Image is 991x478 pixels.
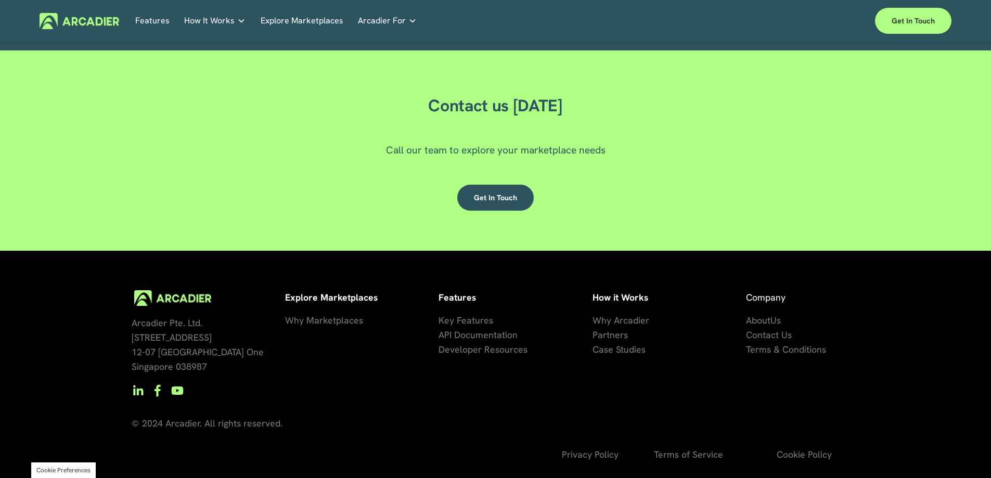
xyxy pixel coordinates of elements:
a: Why Marketplaces [285,313,363,328]
img: Arcadier [40,13,119,29]
a: Developer Resources [439,342,527,357]
a: artners [598,328,628,342]
button: Cookie Preferences [36,466,91,474]
strong: Explore Marketplaces [285,291,378,303]
span: © 2024 Arcadier. All rights reserved. [132,417,282,429]
span: Key Features [439,314,493,326]
span: Company [746,291,786,303]
a: Why Arcadier [593,313,649,328]
a: LinkedIn [132,384,144,397]
span: Why Marketplaces [285,314,363,326]
span: Privacy Policy [562,448,619,460]
span: Contact Us [746,329,792,341]
span: Arcadier Pte. Ltd. [STREET_ADDRESS] 12-07 [GEOGRAPHIC_DATA] One Singapore 038987 [132,317,264,372]
span: How It Works [184,14,235,28]
a: Features [135,13,170,29]
span: Terms & Conditions [746,343,826,355]
a: Terms & Conditions [746,342,826,357]
span: Us [770,314,781,326]
a: About [746,313,770,328]
span: P [593,329,598,341]
a: Privacy Policy [562,447,619,462]
span: se Studies [604,343,646,355]
span: Why Arcadier [593,314,649,326]
a: API Documentation [439,328,518,342]
a: Terms of Service [654,447,723,462]
a: Ca [593,342,604,357]
a: Cookie Policy [777,447,832,462]
span: Cookie Policy [777,448,832,460]
span: About [746,314,770,326]
a: folder dropdown [184,13,246,29]
span: Arcadier For [358,14,406,28]
a: P [593,328,598,342]
span: Terms of Service [654,448,723,460]
span: API Documentation [439,329,518,341]
strong: Features [439,291,476,303]
a: Facebook [151,384,164,397]
h2: Contact us [DATE] [381,96,610,117]
iframe: Chat Widget [939,428,991,478]
strong: How it Works [593,291,648,303]
a: Explore Marketplaces [261,13,343,29]
a: YouTube [171,384,184,397]
a: Contact Us [746,328,792,342]
a: folder dropdown [358,13,417,29]
span: artners [598,329,628,341]
a: Key Features [439,313,493,328]
section: Manage previously selected cookie options [31,462,96,478]
p: Call our team to explore your marketplace needs [287,143,703,158]
a: se Studies [604,342,646,357]
a: Get in touch [457,185,534,211]
span: Ca [593,343,604,355]
span: Developer Resources [439,343,527,355]
a: Get in touch [875,8,951,34]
